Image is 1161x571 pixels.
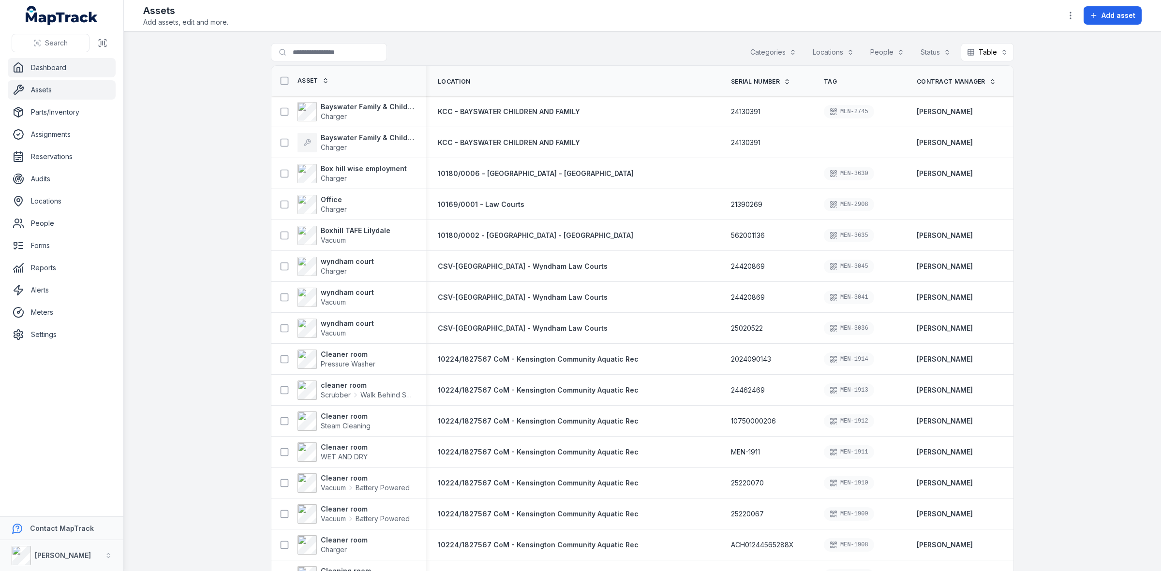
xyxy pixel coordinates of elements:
[438,293,608,302] a: CSV-[GEOGRAPHIC_DATA] - Wyndham Law Courts
[824,167,874,180] div: MEN-3630
[731,78,780,86] span: Serial Number
[26,6,98,25] a: MapTrack
[45,38,68,48] span: Search
[917,138,973,147] strong: [PERSON_NAME]
[298,133,415,152] a: Bayswater Family & Children’s centreCharger
[917,416,973,426] a: [PERSON_NAME]
[360,390,415,400] span: Walk Behind Scrubber
[321,422,371,430] span: Steam Cleaning
[917,293,973,302] a: [PERSON_NAME]
[731,323,763,333] span: 25020522
[731,416,776,426] span: 10750000206
[438,200,524,208] span: 10169/0001 - Law Courts
[30,524,94,532] strong: Contact MapTrack
[961,43,1014,61] button: Table
[321,473,410,483] strong: Cleaner room
[824,229,874,242] div: MEN-3635
[321,143,347,151] span: Charger
[438,262,608,271] a: CSV-[GEOGRAPHIC_DATA] - Wyndham Law Courts
[731,200,762,209] span: 21390269
[8,147,116,166] a: Reservations
[298,195,347,214] a: OfficeCharger
[438,416,639,426] a: 10224/1827567 CoM - Kensington Community Aquatic Rec
[438,355,639,363] span: 10224/1827567 CoM - Kensington Community Aquatic Rec
[321,545,347,554] span: Charger
[824,414,874,428] div: MEN-1912
[917,78,996,86] a: Contract Manager
[438,138,580,147] a: KCC - BAYSWATER CHILDREN AND FAMILY
[321,390,351,400] span: Scrubber
[143,17,228,27] span: Add assets, edit and more.
[917,323,973,333] strong: [PERSON_NAME]
[731,509,764,519] span: 25220067
[731,447,760,457] span: MEN-1911
[321,112,347,120] span: Charger
[438,417,639,425] span: 10224/1827567 CoM - Kensington Community Aquatic Rec
[321,236,346,244] span: Vacuum
[8,80,116,100] a: Assets
[824,352,874,366] div: MEN-1914
[12,34,89,52] button: Search
[917,169,973,178] a: [PERSON_NAME]
[917,509,973,519] strong: [PERSON_NAME]
[824,476,874,490] div: MEN-1910
[824,78,837,86] span: Tag
[321,411,371,421] strong: Cleaner room
[8,169,116,189] a: Audits
[438,479,639,487] span: 10224/1827567 CoM - Kensington Community Aquatic Rec
[438,262,608,270] span: CSV-[GEOGRAPHIC_DATA] - Wyndham Law Courts
[298,77,318,85] span: Asset
[917,262,973,271] a: [PERSON_NAME]
[298,504,410,524] a: Cleaner roomVacuumBattery Powered
[917,354,973,364] strong: [PERSON_NAME]
[321,442,368,452] strong: Clenaer room
[731,262,765,271] span: 24420869
[438,447,639,457] a: 10224/1827567 CoM - Kensington Community Aquatic Rec
[731,478,764,488] span: 25220070
[298,164,407,183] a: Box hill wise employmentCharger
[321,381,415,390] strong: cleaner room
[438,385,639,395] a: 10224/1827567 CoM - Kensington Community Aquatic Rec
[321,257,374,266] strong: wyndham court
[321,504,410,514] strong: Cleaner room
[298,77,329,85] a: Asset
[321,102,415,112] strong: Bayswater Family & Children’s centre
[824,105,874,118] div: MEN-2745
[917,231,973,240] a: [PERSON_NAME]
[8,303,116,322] a: Meters
[917,540,973,550] a: [PERSON_NAME]
[8,214,116,233] a: People
[8,258,116,278] a: Reports
[917,385,973,395] a: [PERSON_NAME]
[321,329,346,337] span: Vacuum
[917,478,973,488] a: [PERSON_NAME]
[438,107,580,117] a: KCC - BAYSWATER CHILDREN AND FAMILY
[438,78,470,86] span: Location
[321,288,374,297] strong: wyndham court
[864,43,910,61] button: People
[321,133,415,143] strong: Bayswater Family & Children’s centre
[731,107,760,117] span: 24130391
[321,350,375,359] strong: Cleaner room
[438,386,639,394] span: 10224/1827567 CoM - Kensington Community Aquatic Rec
[438,540,639,550] a: 10224/1827567 CoM - Kensington Community Aquatic Rec
[731,385,765,395] span: 24462469
[438,448,639,456] span: 10224/1827567 CoM - Kensington Community Aquatic Rec
[824,322,874,335] div: MEN-3036
[298,257,374,276] a: wyndham courtCharger
[298,102,415,121] a: Bayswater Family & Children’s centreCharger
[8,125,116,144] a: Assignments
[8,325,116,344] a: Settings
[731,138,760,147] span: 24130391
[731,354,771,364] span: 2024090143
[298,535,368,555] a: Cleaner roomCharger
[8,191,116,211] a: Locations
[298,226,390,245] a: Boxhill TAFE LilydaleVacuum
[321,164,407,174] strong: Box hill wise employment
[438,323,608,333] a: CSV-[GEOGRAPHIC_DATA] - Wyndham Law Courts
[438,478,639,488] a: 10224/1827567 CoM - Kensington Community Aquatic Rec
[438,293,608,301] span: CSV-[GEOGRAPHIC_DATA] - Wyndham Law Courts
